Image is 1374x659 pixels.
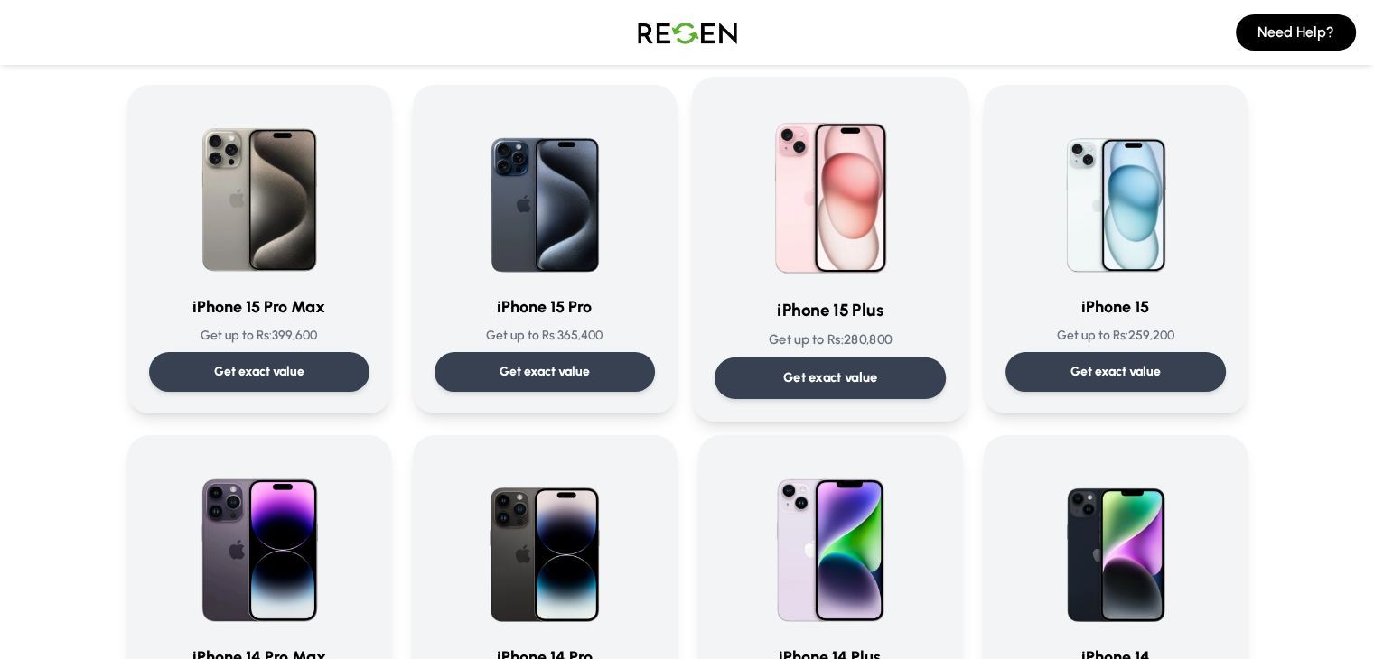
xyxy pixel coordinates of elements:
[149,327,369,345] p: Get up to Rs: 399,600
[435,327,655,345] p: Get up to Rs: 365,400
[458,457,631,630] img: iPhone 14 Pro
[1070,363,1161,381] p: Get exact value
[1029,457,1202,630] img: iPhone 14
[149,294,369,320] h3: iPhone 15 Pro Max
[173,107,346,280] img: iPhone 15 Pro Max
[1005,327,1226,345] p: Get up to Rs: 259,200
[739,99,921,282] img: iPhone 15 Plus
[214,363,304,381] p: Get exact value
[1005,294,1226,320] h3: iPhone 15
[1029,107,1202,280] img: iPhone 15
[714,297,945,323] h3: iPhone 15 Plus
[173,457,346,630] img: iPhone 14 Pro Max
[1236,14,1356,51] button: Need Help?
[782,368,877,387] p: Get exact value
[624,7,751,58] img: Logo
[435,294,655,320] h3: iPhone 15 Pro
[500,363,590,381] p: Get exact value
[458,107,631,280] img: iPhone 15 Pro
[743,457,917,630] img: iPhone 14 Plus
[714,330,945,349] p: Get up to Rs: 280,800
